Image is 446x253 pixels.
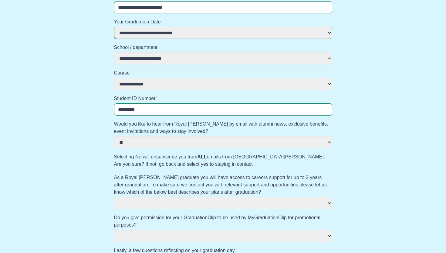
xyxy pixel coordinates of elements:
[114,214,332,229] label: Do you give permission for your GraduationClip to be used by MyGraduationClip for promotional pur...
[114,174,332,196] label: As a Royal [PERSON_NAME] graduate you will have access to careers support for up to 2 years after...
[197,154,207,159] u: ALL
[114,153,332,168] p: Selecting No will unsubscribe you from emails from [GEOGRAPHIC_DATA][PERSON_NAME]. Are you sure? ...
[114,18,332,26] label: Your Graduation Date
[114,95,332,102] label: Student ID Number
[114,120,332,135] label: Would you like to hear from Royal [PERSON_NAME] by email with alumni news, exclusive benefits, ev...
[114,69,332,77] label: Course
[114,44,332,51] label: School / department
